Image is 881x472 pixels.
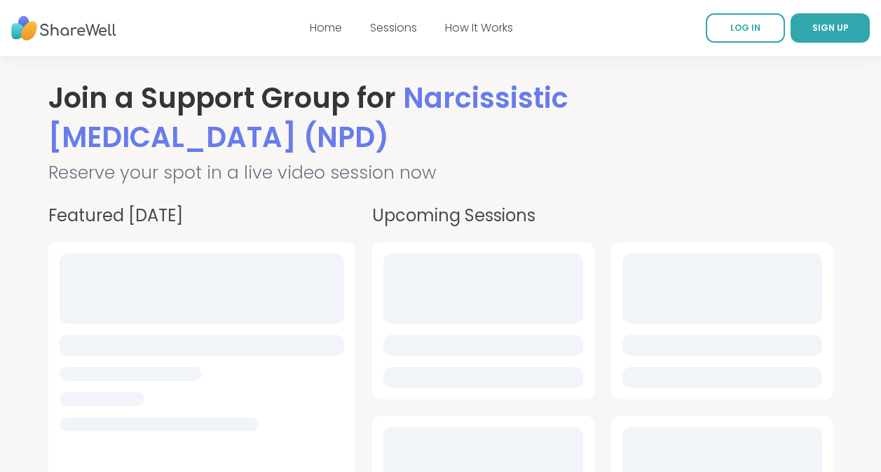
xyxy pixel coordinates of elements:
h4: Upcoming Sessions [372,203,833,228]
span: SIGN UP [812,22,849,34]
button: SIGN UP [791,13,870,43]
h4: Featured [DATE] [48,203,355,228]
h1: Join a Support Group for [48,78,833,157]
img: ShareWell Nav Logo [11,9,116,48]
a: LOG IN [706,13,785,43]
a: Home [310,20,342,36]
span: LOG IN [730,22,760,34]
span: Narcissistic [MEDICAL_DATA] (NPD) [48,78,568,157]
h2: Reserve your spot in a live video session now [48,160,833,186]
a: Sessions [370,20,417,36]
a: How It Works [445,20,513,36]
